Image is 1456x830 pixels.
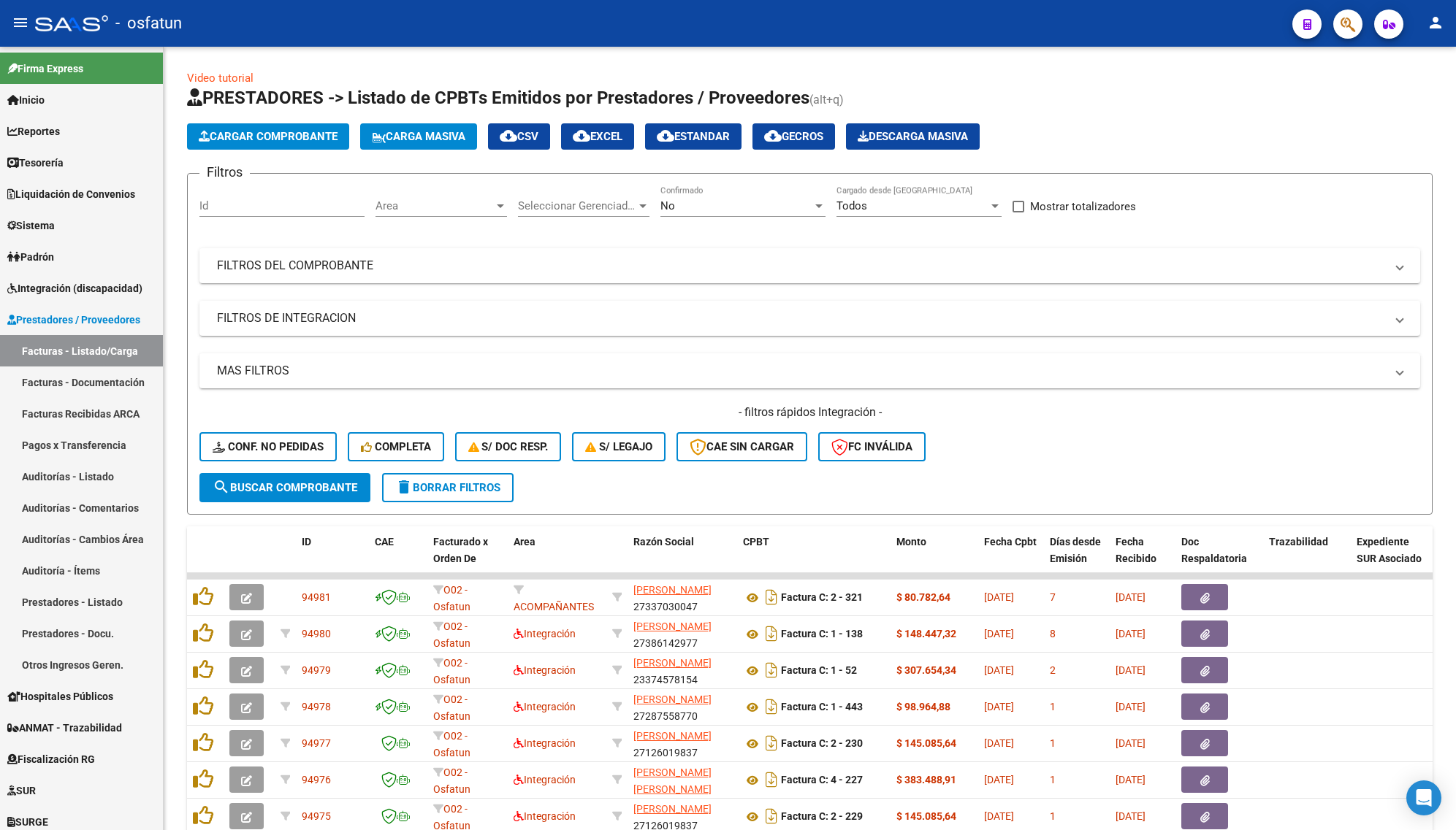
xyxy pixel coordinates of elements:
[115,7,182,39] span: - osfatun
[514,701,576,712] span: Integración
[1110,526,1175,591] datatable-header-cell: Fecha Recibido
[7,814,48,830] span: SURGE
[376,199,494,212] span: Area
[1116,774,1146,785] span: [DATE]
[984,810,1014,822] span: [DATE]
[633,730,712,742] span: [PERSON_NAME]
[1050,591,1056,603] span: 7
[508,526,606,591] datatable-header-cell: Area
[896,774,956,785] strong: $ 383.488,91
[1116,628,1146,639] span: [DATE]
[896,664,956,676] strong: $ 307.654,34
[1116,664,1146,676] span: [DATE]
[296,526,369,591] datatable-header-cell: ID
[762,622,781,645] i: Descargar documento
[7,783,36,799] span: SUR
[1116,701,1146,712] span: [DATE]
[984,737,1014,749] span: [DATE]
[500,127,517,145] mat-icon: cloud_download
[561,123,634,150] button: EXCEL
[781,738,863,750] strong: Factura C: 2 - 230
[1175,526,1263,591] datatable-header-cell: Doc Respaldatoria
[12,14,29,31] mat-icon: menu
[375,536,394,547] span: CAE
[7,218,55,234] span: Sistema
[7,688,113,704] span: Hospitales Públicos
[7,312,140,328] span: Prestadores / Proveedores
[585,440,652,453] span: S/ legajo
[896,810,956,822] strong: $ 145.085,64
[1116,810,1146,822] span: [DATE]
[984,628,1014,639] span: [DATE]
[433,730,470,775] span: O02 - Osfatun Propio
[7,249,54,265] span: Padrón
[764,127,782,145] mat-icon: cloud_download
[984,774,1014,785] span: [DATE]
[737,526,891,591] datatable-header-cell: CPBT
[433,620,470,666] span: O02 - Osfatun Propio
[433,584,470,629] span: O02 - Osfatun Propio
[1427,14,1444,31] mat-icon: person
[7,123,60,139] span: Reportes
[372,130,465,143] span: Carga Masiva
[809,93,844,107] span: (alt+q)
[762,658,781,682] i: Descargar documento
[896,701,950,712] strong: $ 98.964,88
[1050,664,1056,676] span: 2
[762,731,781,755] i: Descargar documento
[984,591,1014,603] span: [DATE]
[7,186,135,202] span: Liquidación de Convenios
[7,155,64,171] span: Tesorería
[633,584,712,596] span: [PERSON_NAME]
[781,629,863,640] strong: Factura C: 1 - 138
[633,764,731,795] div: 27364374491
[382,473,514,502] button: Borrar Filtros
[199,473,370,502] button: Buscar Comprobante
[836,199,867,212] span: Todos
[217,363,1385,379] mat-panel-title: MAS FILTROS
[1181,536,1247,564] span: Doc Respaldatoria
[1116,591,1146,603] span: [DATE]
[361,440,431,453] span: Completa
[1406,780,1441,815] div: Open Intercom Messenger
[1357,536,1422,564] span: Expediente SUR Asociado
[7,720,122,736] span: ANMAT - Trazabilidad
[1050,737,1056,749] span: 1
[660,199,675,212] span: No
[846,123,980,150] button: Descarga Masiva
[395,481,500,494] span: Borrar Filtros
[1044,526,1110,591] datatable-header-cell: Días desde Emisión
[455,432,562,461] button: S/ Doc Resp.
[762,585,781,609] i: Descargar documento
[199,353,1420,388] mat-expansion-panel-header: MAS FILTROS
[302,774,331,785] span: 94976
[199,248,1420,283] mat-expansion-panel-header: FILTROS DEL COMPROBANTE
[572,432,666,461] button: S/ legajo
[573,130,622,143] span: EXCEL
[781,775,863,786] strong: Factura C: 4 - 227
[433,766,470,812] span: O02 - Osfatun Propio
[427,526,508,591] datatable-header-cell: Facturado x Orden De
[500,130,538,143] span: CSV
[831,440,912,453] span: FC Inválida
[743,536,769,547] span: CPBT
[302,664,331,676] span: 94979
[302,591,331,603] span: 94981
[1050,628,1056,639] span: 8
[199,162,250,182] h3: Filtros
[762,804,781,828] i: Descargar documento
[984,664,1014,676] span: [DATE]
[7,92,45,108] span: Inicio
[217,310,1385,326] mat-panel-title: FILTROS DE INTEGRACION
[433,657,470,702] span: O02 - Osfatun Propio
[1116,536,1156,564] span: Fecha Recibido
[676,432,807,461] button: CAE SIN CARGAR
[1269,536,1328,547] span: Trazabilidad
[514,584,594,629] span: ACOMPAÑANTES TERAPEUTICOS
[645,123,742,150] button: Estandar
[1030,198,1136,215] span: Mostrar totalizadores
[199,301,1420,336] mat-expansion-panel-header: FILTROS DE INTEGRACION
[369,526,427,591] datatable-header-cell: CAE
[891,526,978,591] datatable-header-cell: Monto
[633,655,731,685] div: 23374578154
